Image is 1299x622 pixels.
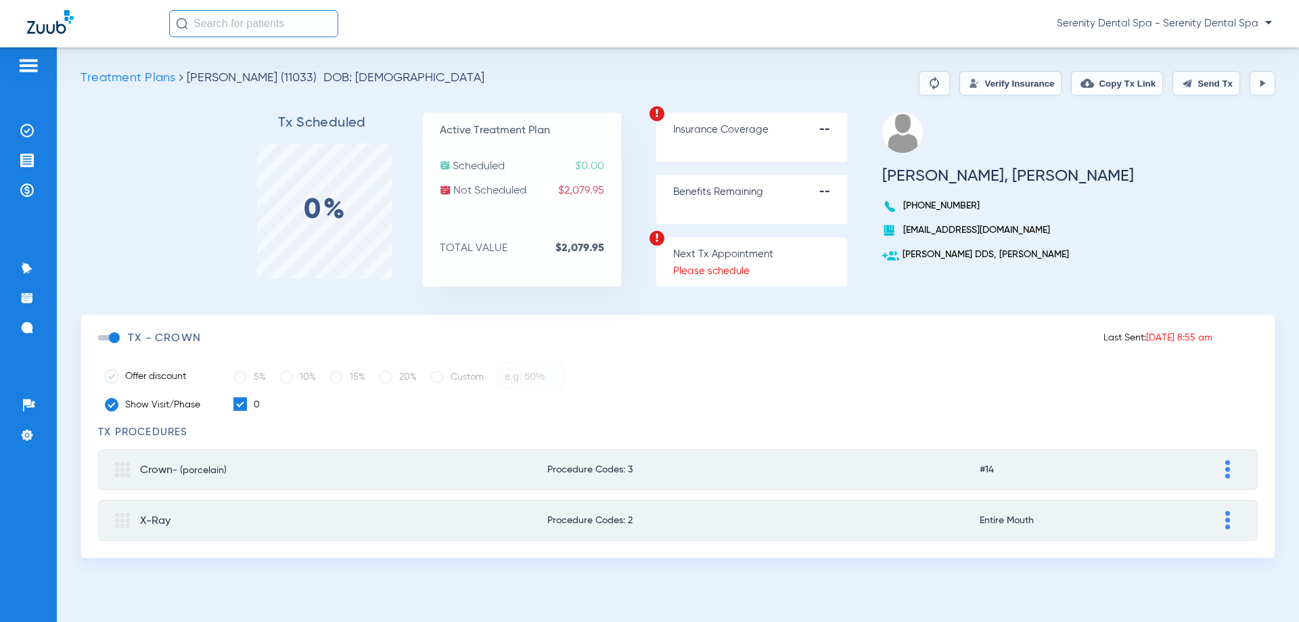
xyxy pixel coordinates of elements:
h3: [PERSON_NAME], [PERSON_NAME] [882,169,1134,183]
strong: -- [819,185,847,199]
p: Last Sent: [1103,331,1212,345]
button: Verify Insurance [959,71,1062,95]
span: Entire Mouth [980,516,1124,525]
img: play.svg [1257,78,1268,89]
span: [PERSON_NAME] (11033) [187,72,317,84]
p: [PERSON_NAME] DDS, [PERSON_NAME] [882,248,1134,261]
span: X-Ray [140,516,170,527]
img: Zuub Logo [27,10,74,34]
p: Next Tx Appointment [673,248,847,261]
span: Crown [140,465,227,476]
input: e.g. 50% [497,362,565,389]
img: link-copy.png [1080,76,1094,90]
img: hamburger-icon [18,58,39,74]
img: Reparse [926,75,942,91]
img: send.svg [1182,78,1193,89]
mat-expansion-panel-header: Crown- (porcelain)Procedure Codes: 3#14 [98,449,1258,490]
span: DOB: [DEMOGRAPHIC_DATA] [323,71,484,85]
img: voice-call-b.svg [882,199,900,214]
span: $2,079.95 [558,184,621,198]
img: group.svg [115,513,130,528]
h3: Tx Scheduled [223,116,422,130]
img: book.svg [882,223,896,237]
span: #14 [980,465,1124,474]
label: 20% [379,363,417,391]
p: Not Scheduled [440,184,621,198]
label: 0% [304,204,346,217]
label: 5% [233,363,266,391]
label: 15% [329,363,365,391]
label: Offer discount [105,370,213,383]
img: group.svg [115,462,130,477]
label: 10% [279,363,316,391]
img: add-user.svg [882,248,899,265]
p: [EMAIL_ADDRESS][DOMAIN_NAME] [882,223,1134,237]
span: $0.00 [575,160,621,173]
p: Scheduled [440,160,621,173]
span: Serenity Dental Spa - Serenity Dental Spa [1057,17,1272,30]
img: warning.svg [649,106,665,122]
label: 0 [233,397,260,412]
button: Copy Tx Link [1071,71,1163,95]
h3: TX Procedures [98,426,1258,439]
p: Benefits Remaining [673,185,847,199]
img: Verify Insurance [969,78,980,89]
label: Custom [430,363,484,391]
p: Active Treatment Plan [440,124,621,137]
span: - (porcelain) [173,466,227,475]
img: Search Icon [176,18,188,30]
iframe: Chat Widget [1231,557,1299,622]
img: group-dot-blue.svg [1225,511,1230,529]
span: Procedure Codes: 2 [547,516,884,525]
mat-expansion-panel-header: X-RayProcedure Codes: 2Entire Mouth [98,500,1258,541]
p: Insurance Coverage [673,123,847,137]
img: scheduled.svg [440,160,451,171]
label: Show Visit/Phase [105,398,213,412]
img: profile.png [882,112,923,153]
p: TOTAL VALUE [440,242,621,255]
strong: -- [819,123,847,137]
p: [PHONE_NUMBER] [882,199,1134,213]
p: Please schedule [673,265,847,278]
input: Search for patients [169,10,338,37]
button: Send Tx [1172,71,1240,95]
h3: TX - crown [128,332,201,345]
span: Procedure Codes: 3 [547,465,884,474]
strong: $2,079.95 [555,242,621,255]
img: group-dot-blue.svg [1225,460,1230,479]
span: [DATE] 8:55 am [1146,333,1212,342]
span: Treatment Plans [81,72,175,84]
img: warning.svg [649,230,665,246]
img: not-scheduled.svg [440,184,451,196]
